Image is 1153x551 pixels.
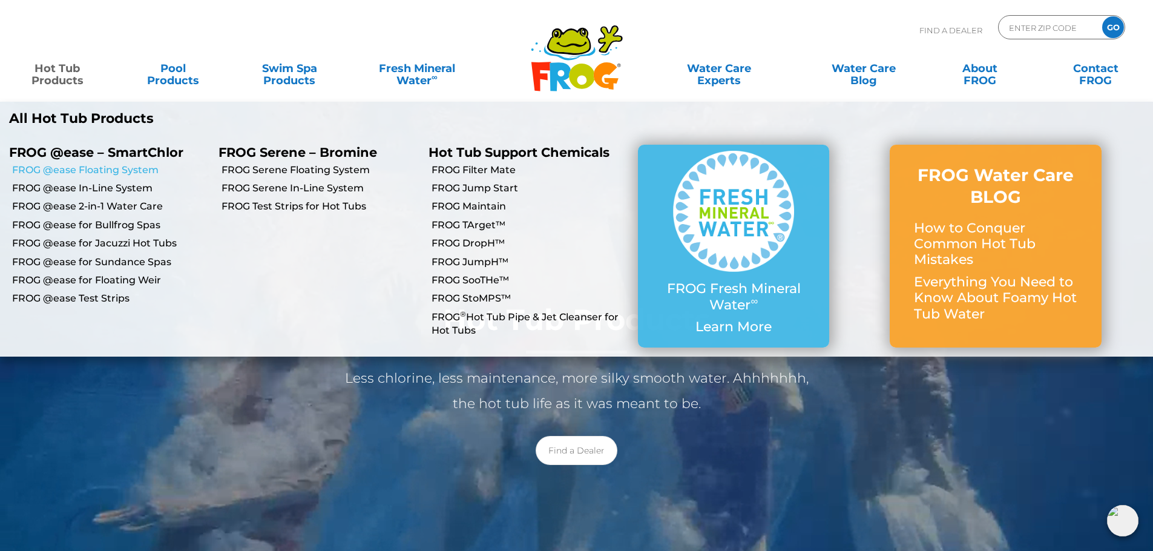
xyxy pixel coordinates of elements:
[12,200,209,213] a: FROG @ease 2-in-1 Water Care
[222,163,419,177] a: FROG Serene Floating System
[12,182,209,195] a: FROG @ease In-Line System
[12,163,209,177] a: FROG @ease Floating System
[12,237,209,250] a: FROG @ease for Jacuzzi Hot Tubs
[818,56,908,81] a: Water CareBlog
[12,219,209,232] a: FROG @ease for Bullfrog Spas
[432,311,629,338] a: FROG®Hot Tub Pipe & Jet Cleanser for Hot Tubs
[919,15,982,45] p: Find A Dealer
[12,56,102,81] a: Hot TubProducts
[914,220,1077,268] p: How to Conquer Common Hot Tub Mistakes
[432,72,438,82] sup: ∞
[1107,505,1138,536] img: openIcon
[432,292,629,305] a: FROG StoMPS™
[1102,16,1124,38] input: GO
[360,56,473,81] a: Fresh MineralWater∞
[646,56,792,81] a: Water CareExperts
[914,274,1077,322] p: Everything You Need to Know About Foamy Hot Tub Water
[12,292,209,305] a: FROG @ease Test Strips
[662,151,805,341] a: FROG Fresh Mineral Water∞ Learn More
[432,182,629,195] a: FROG Jump Start
[1051,56,1141,81] a: ContactFROG
[914,164,1077,328] a: FROG Water Care BLOG How to Conquer Common Hot Tub Mistakes Everything You Need to Know About Foa...
[1008,19,1089,36] input: Zip Code Form
[914,164,1077,208] h3: FROG Water Care BLOG
[218,145,410,160] p: FROG Serene – Bromine
[460,309,466,318] sup: ®
[662,319,805,335] p: Learn More
[432,237,629,250] a: FROG DropH™
[536,436,617,465] a: Find a Dealer
[9,111,568,127] a: All Hot Tub Products
[128,56,218,81] a: PoolProducts
[222,182,419,195] a: FROG Serene In-Line System
[751,295,758,307] sup: ∞
[432,163,629,177] a: FROG Filter Mate
[432,200,629,213] a: FROG Maintain
[432,274,629,287] a: FROG SooTHe™
[12,274,209,287] a: FROG @ease for Floating Weir
[245,56,335,81] a: Swim SpaProducts
[432,256,629,269] a: FROG JumpH™
[335,366,819,417] p: Less chlorine, less maintenance, more silky smooth water. Ahhhhhhh, the hot tub life as it was me...
[9,145,200,160] p: FROG @ease – SmartChlor
[935,56,1025,81] a: AboutFROG
[429,145,609,160] a: Hot Tub Support Chemicals
[432,219,629,232] a: FROG TArget™
[222,200,419,213] a: FROG Test Strips for Hot Tubs
[12,256,209,269] a: FROG @ease for Sundance Spas
[662,281,805,313] p: FROG Fresh Mineral Water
